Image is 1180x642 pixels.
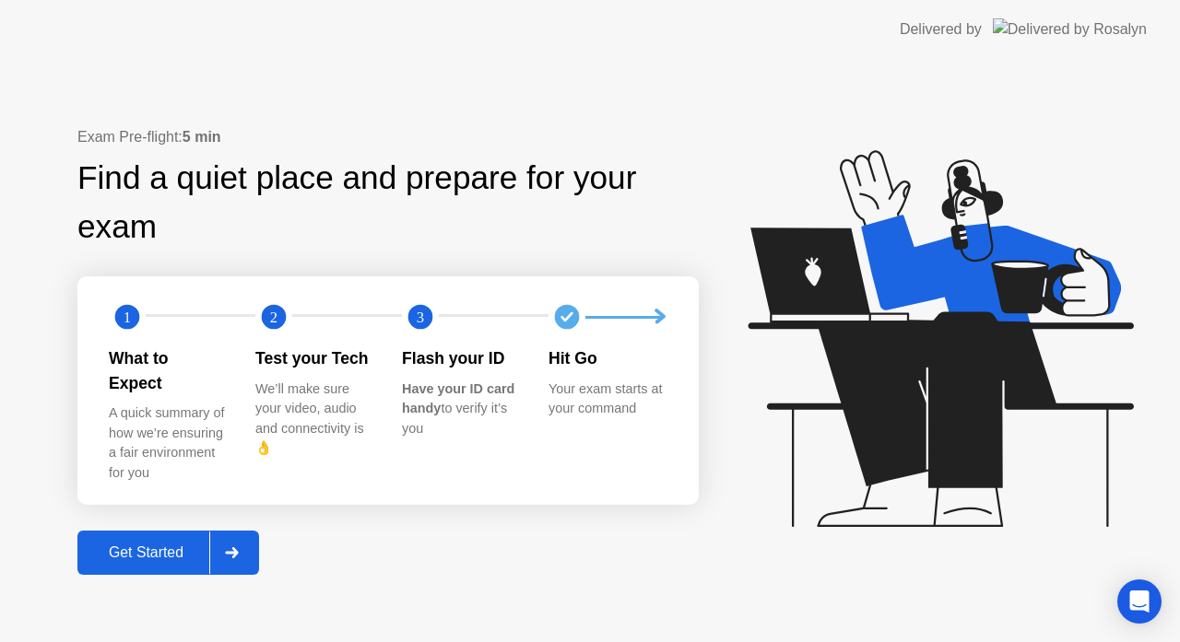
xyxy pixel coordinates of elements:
div: What to Expect [109,346,226,395]
text: 1 [124,309,131,326]
div: Your exam starts at your command [549,379,666,419]
div: Hit Go [549,346,666,370]
b: 5 min [183,129,221,145]
div: Find a quiet place and prepare for your exam [77,154,699,251]
div: Open Intercom Messenger [1117,579,1162,624]
div: Test your Tech [255,346,372,370]
b: Have your ID card handy [402,381,514,416]
div: Flash your ID [402,346,519,370]
div: A quick summary of how we’re ensuring a fair environment for you [109,403,226,483]
div: Get Started [83,544,209,561]
button: Get Started [77,531,259,575]
div: to verify it’s you [402,379,519,439]
div: We’ll make sure your video, audio and connectivity is 👌 [255,379,372,459]
div: Exam Pre-flight: [77,126,699,148]
text: 3 [417,309,424,326]
img: Delivered by Rosalyn [993,18,1147,40]
div: Delivered by [900,18,982,41]
text: 2 [270,309,277,326]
